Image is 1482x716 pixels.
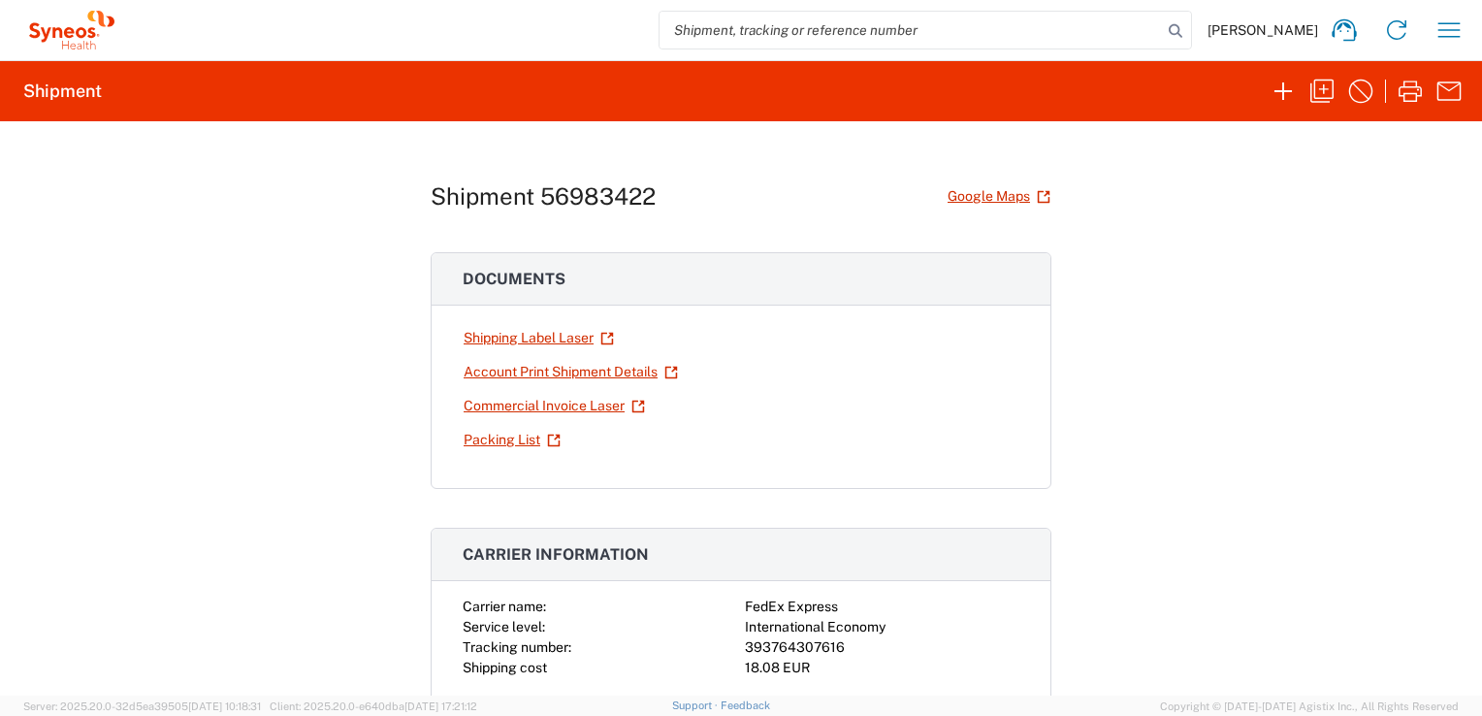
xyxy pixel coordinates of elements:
[745,597,1019,617] div: FedEx Express
[672,700,721,711] a: Support
[745,637,1019,658] div: 393764307616
[745,658,1019,678] div: 18.08 EUR
[463,423,562,457] a: Packing List
[463,321,615,355] a: Shipping Label Laser
[404,700,477,712] span: [DATE] 17:21:12
[431,182,656,211] h1: Shipment 56983422
[463,389,646,423] a: Commercial Invoice Laser
[463,660,547,675] span: Shipping cost
[463,599,546,614] span: Carrier name:
[660,12,1162,49] input: Shipment, tracking or reference number
[463,639,571,655] span: Tracking number:
[463,270,565,288] span: Documents
[270,700,477,712] span: Client: 2025.20.0-e640dba
[188,700,261,712] span: [DATE] 10:18:31
[463,619,545,635] span: Service level:
[1208,21,1318,39] span: [PERSON_NAME]
[745,617,1019,637] div: International Economy
[1160,698,1459,715] span: Copyright © [DATE]-[DATE] Agistix Inc., All Rights Reserved
[463,355,679,389] a: Account Print Shipment Details
[23,700,261,712] span: Server: 2025.20.0-32d5ea39505
[463,545,649,564] span: Carrier information
[947,179,1051,213] a: Google Maps
[23,80,102,103] h2: Shipment
[721,700,770,711] a: Feedback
